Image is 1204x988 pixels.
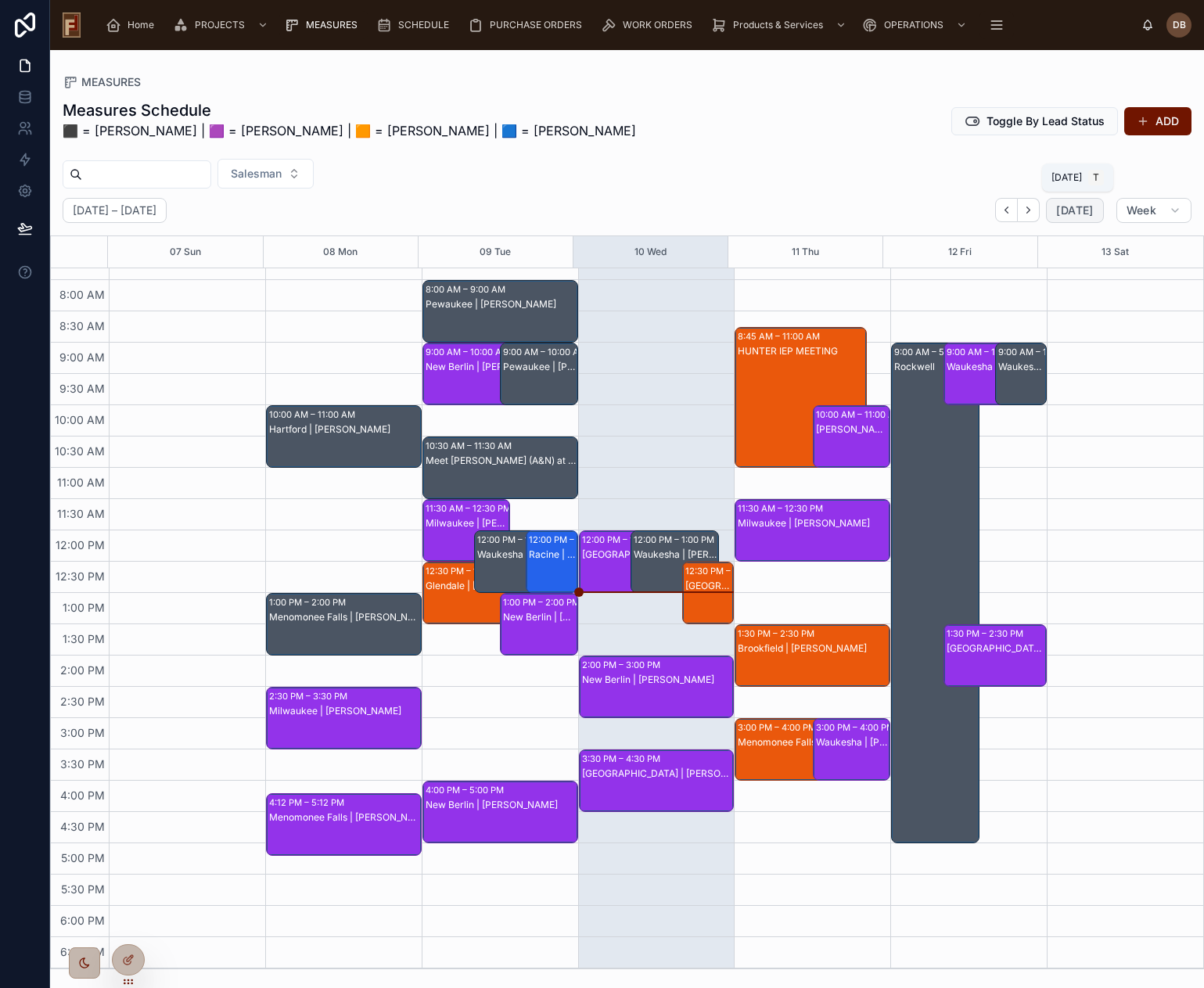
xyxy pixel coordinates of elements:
[51,444,109,458] span: 10:30 AM
[685,580,732,592] div: [GEOGRAPHIC_DATA] | [PERSON_NAME]
[582,674,733,686] div: New Berlin | [PERSON_NAME]
[947,642,1046,655] div: [GEOGRAPHIC_DATA] | [PERSON_NAME]
[56,726,109,739] span: 3:00 PM
[426,799,577,811] div: New Berlin | [PERSON_NAME]
[426,517,509,530] div: Milwaukee | [PERSON_NAME]
[267,406,421,467] div: 10:00 AM – 11:00 AMHartford | [PERSON_NAME]
[503,611,576,623] div: New Berlin | [PERSON_NAME]
[231,166,282,181] span: Salesman
[52,569,109,583] span: 12:30 PM
[59,632,109,645] span: 1:30 PM
[947,626,1027,641] div: 1:30 PM – 2:30 PM
[738,517,889,530] div: Milwaukee | [PERSON_NAME]
[56,945,109,958] span: 6:30 PM
[634,236,667,268] button: 10 Wed
[423,281,577,342] div: 8:00 AM – 9:00 AMPewaukee | [PERSON_NAME]
[1127,203,1156,217] span: Week
[168,11,276,39] a: PROJECTS
[706,11,854,39] a: Products & Services
[685,563,770,579] div: 12:30 PM – 1:30 PM
[423,437,577,498] div: 10:30 AM – 11:30 AMMeet [PERSON_NAME] (A&N) at showroom
[56,820,109,833] span: 4:30 PM
[503,595,584,610] div: 1:00 PM – 2:00 PM
[63,99,636,121] h1: Measures Schedule
[426,501,515,516] div: 11:30 AM – 12:30 PM
[987,113,1105,129] span: Toggle By Lead Status
[738,626,818,641] div: 1:30 PM – 2:30 PM
[63,13,81,38] img: App logo
[951,107,1118,135] button: Toggle By Lead Status
[423,500,510,561] div: 11:30 AM – 12:30 PMMilwaukee | [PERSON_NAME]
[426,454,577,467] div: Meet [PERSON_NAME] (A&N) at showroom
[683,562,733,623] div: 12:30 PM – 1:30 PM[GEOGRAPHIC_DATA] | [PERSON_NAME]
[529,548,576,561] div: Racine | [PERSON_NAME]
[816,407,906,422] div: 10:00 AM – 11:00 AM
[306,19,358,31] span: MEASURES
[580,656,734,717] div: 2:00 PM – 3:00 PMNew Berlin | [PERSON_NAME]
[503,344,591,360] div: 9:00 AM – 10:00 AM
[269,423,420,436] div: Hartford | [PERSON_NAME]
[816,736,889,749] div: Waukesha | [PERSON_NAME]
[1102,236,1129,268] button: 13 Sat
[623,19,692,31] span: WORK ORDERS
[582,532,667,548] div: 12:00 PM – 1:00 PM
[195,19,245,31] span: PROJECTS
[269,795,348,810] div: 4:12 PM – 5:12 PM
[423,781,577,842] div: 4:00 PM – 5:00 PMNew Berlin | [PERSON_NAME]
[57,851,109,864] span: 5:00 PM
[170,236,201,268] button: 07 Sun
[738,345,865,357] div: HUNTER IEP MEETING
[269,811,420,824] div: Menomonee Falls | [PERSON_NAME]
[738,720,820,735] div: 3:00 PM – 4:00 PM
[529,532,613,548] div: 12:00 PM – 1:00 PM
[634,532,718,548] div: 12:00 PM – 1:00 PM
[490,19,582,31] span: PURCHASE ORDERS
[996,343,1046,404] div: 9:00 AM – 10:00 AMWaukesha | [PERSON_NAME]
[738,329,824,344] div: 8:45 AM – 11:00 AM
[735,328,866,467] div: 8:45 AM – 11:00 AMHUNTER IEP MEETING
[582,751,664,767] div: 3:30 PM – 4:30 PM
[398,19,449,31] span: SCHEDULE
[814,719,890,780] div: 3:00 PM – 4:00 PMWaukesha | [PERSON_NAME]
[792,236,819,268] button: 11 Thu
[63,74,141,90] a: MEASURES
[995,198,1018,222] button: Back
[947,361,1030,373] div: Waukesha | [PERSON_NAME]
[426,438,516,454] div: 10:30 AM – 11:30 AM
[56,382,109,395] span: 9:30 AM
[279,11,368,39] a: MEASURES
[582,657,664,673] div: 2:00 PM – 3:00 PM
[480,236,511,268] button: 09 Tue
[857,11,975,39] a: OPERATIONS
[93,8,1141,42] div: scrollable content
[52,538,109,551] span: 12:00 PM
[269,705,420,717] div: Milwaukee | [PERSON_NAME]
[580,531,667,592] div: 12:00 PM – 1:00 PM[GEOGRAPHIC_DATA] | Two Forty Corp.
[463,11,593,39] a: PURCHASE ORDERS
[998,344,1086,360] div: 9:00 AM – 10:00 AM
[426,282,509,297] div: 8:00 AM – 9:00 AM
[892,343,979,842] div: 9:00 AM – 5:00 PMRockwell
[477,532,562,548] div: 12:00 PM – 1:00 PM
[816,423,889,436] div: [PERSON_NAME] | [PERSON_NAME]
[56,319,109,332] span: 8:30 AM
[1046,198,1103,223] button: [DATE]
[56,695,109,708] span: 2:30 PM
[323,236,358,268] button: 08 Mon
[426,361,553,373] div: New Berlin | [PERSON_NAME]
[426,298,577,311] div: Pewaukee | [PERSON_NAME]
[57,882,109,896] span: 5:30 PM
[269,595,350,610] div: 1:00 PM – 2:00 PM
[948,236,972,268] button: 12 Fri
[423,343,554,404] div: 9:00 AM – 10:00 AMNew Berlin | [PERSON_NAME]
[580,750,734,811] div: 3:30 PM – 4:30 PM[GEOGRAPHIC_DATA] | [PERSON_NAME]
[738,642,889,655] div: Brookfield | [PERSON_NAME]
[1124,107,1191,135] a: ADD
[947,344,1034,360] div: 9:00 AM – 10:00 AM
[267,794,421,855] div: 4:12 PM – 5:12 PMMenomonee Falls | [PERSON_NAME]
